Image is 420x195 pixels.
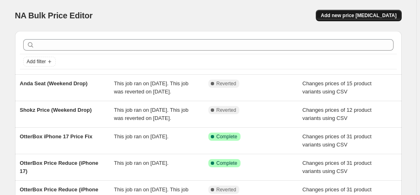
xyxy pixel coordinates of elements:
[20,107,92,113] span: Shokz Price (Weekend Drop)
[217,107,236,113] span: Reverted
[302,160,372,174] span: Changes prices of 31 product variants using CSV
[217,186,236,193] span: Reverted
[15,11,93,20] span: NA Bulk Price Editor
[302,107,372,121] span: Changes prices of 12 product variants using CSV
[302,133,372,148] span: Changes prices of 31 product variants using CSV
[20,133,92,140] span: OtterBox iPhone 17 Price Fix
[321,12,396,19] span: Add new price [MEDICAL_DATA]
[23,57,56,66] button: Add filter
[302,80,372,95] span: Changes prices of 15 product variants using CSV
[20,80,88,86] span: Anda Seat (Weekend Drop)
[114,160,168,166] span: This job ran on [DATE].
[20,160,98,174] span: OtterBox Price Reduce (iPhone 17)
[114,133,168,140] span: This job ran on [DATE].
[316,10,401,21] button: Add new price [MEDICAL_DATA]
[114,107,188,121] span: This job ran on [DATE]. This job was reverted on [DATE].
[217,133,237,140] span: Complete
[217,80,236,87] span: Reverted
[217,160,237,166] span: Complete
[114,80,188,95] span: This job ran on [DATE]. This job was reverted on [DATE].
[27,58,46,65] span: Add filter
